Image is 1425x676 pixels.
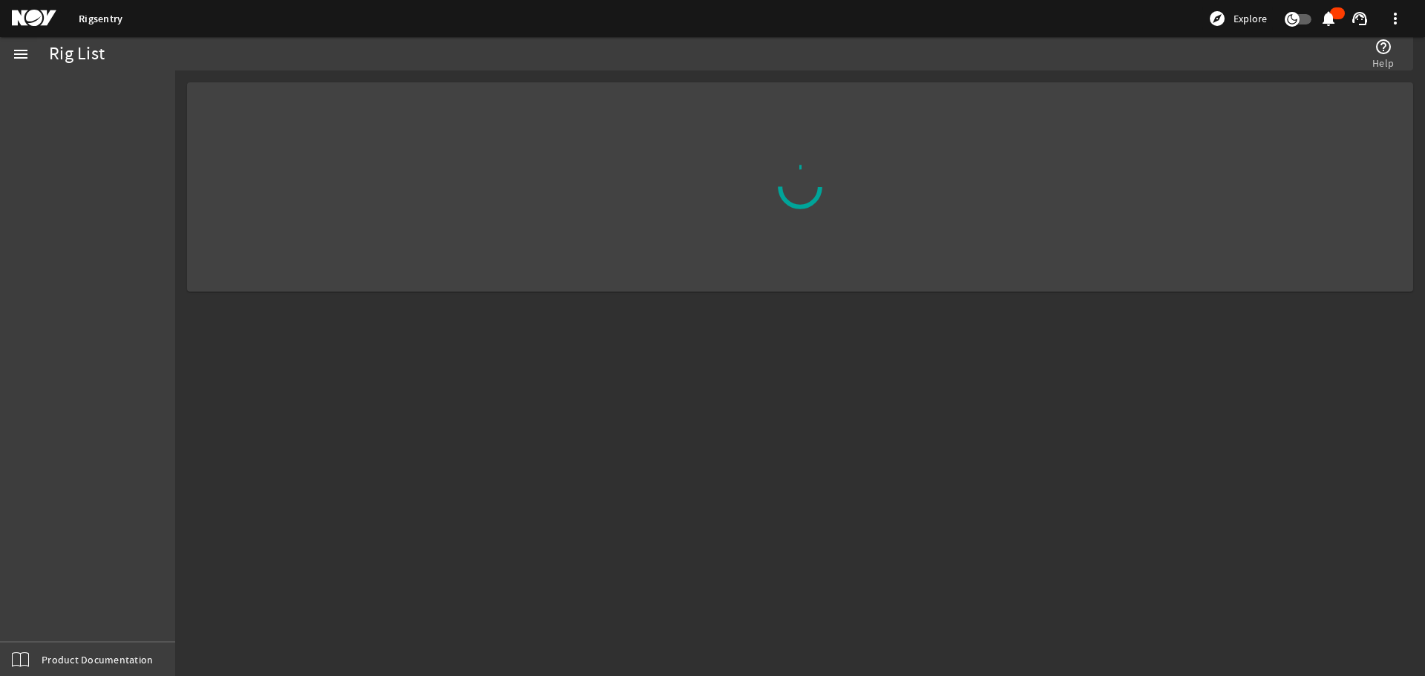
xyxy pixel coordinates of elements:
mat-icon: notifications [1320,10,1337,27]
button: Explore [1202,7,1273,30]
a: Rigsentry [79,12,122,26]
mat-icon: help_outline [1375,38,1392,56]
mat-icon: explore [1208,10,1226,27]
mat-icon: menu [12,45,30,63]
button: more_vert [1377,1,1413,36]
span: Explore [1234,11,1267,26]
span: Product Documentation [42,652,153,667]
mat-icon: support_agent [1351,10,1369,27]
span: Help [1372,56,1394,70]
div: Rig List [49,47,105,62]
